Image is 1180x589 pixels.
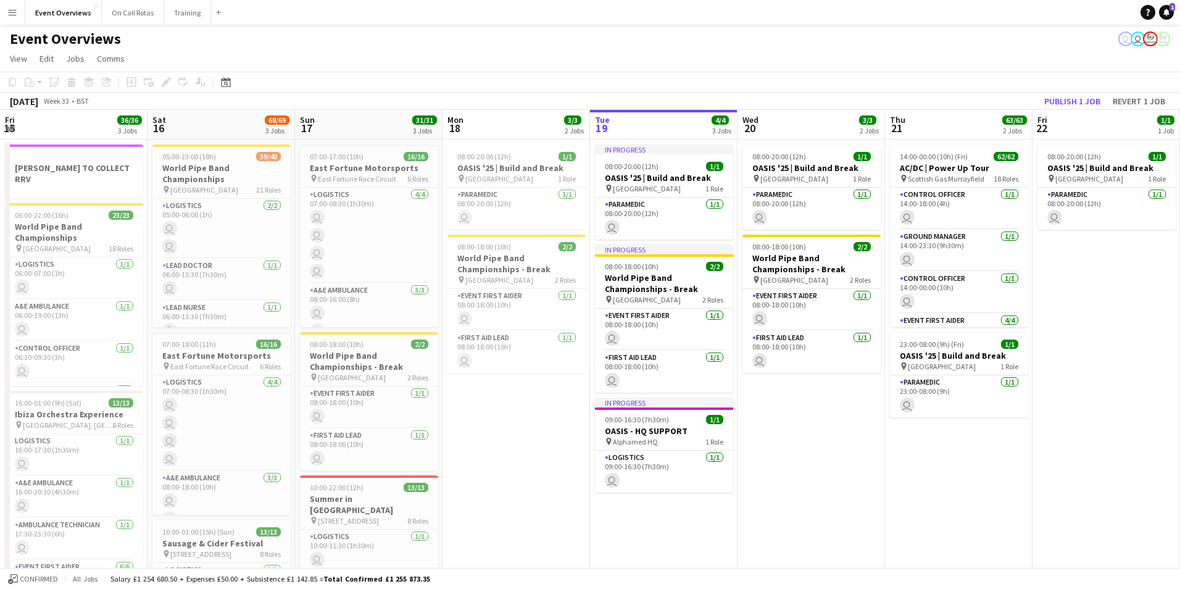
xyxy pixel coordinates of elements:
h1: Event Overviews [10,30,121,48]
span: 08:00-18:00 (10h) [605,262,659,271]
span: 39/40 [256,152,281,161]
div: 2 Jobs [565,126,584,135]
app-job-card: 16:00-01:00 (9h) (Sat)13/13Ibiza Orchestra Experience [GEOGRAPHIC_DATA], [GEOGRAPHIC_DATA]8 Roles... [5,391,143,574]
h3: OASIS '25 | Build and Break [890,350,1028,361]
span: 2 Roles [850,275,871,285]
span: 4/4 [712,115,729,125]
span: [GEOGRAPHIC_DATA] [760,174,828,183]
app-card-role: Logistics2/205:00-06:00 (1h) [152,199,291,259]
span: Fri [1037,114,1047,125]
app-card-role: A&E Ambulance3/308:00-16:00 (8h) [300,283,438,361]
div: In progress08:00-18:00 (10h)2/2World Pipe Band Championships - Break [GEOGRAPHIC_DATA]2 RolesEven... [595,244,733,393]
div: 23:00-08:00 (9h) (Fri)1/1OASIS '25 | Build and Break [GEOGRAPHIC_DATA]1 RoleParamedic1/123:00-08:... [890,332,1028,417]
app-card-role: Logistics1/109:00-16:30 (7h30m) [595,451,733,493]
span: 68/69 [265,115,289,125]
span: 2 Roles [702,295,723,304]
span: [GEOGRAPHIC_DATA], [GEOGRAPHIC_DATA] [23,420,112,430]
span: 06:00-22:00 (16h) [15,211,69,220]
span: Comms [97,53,125,64]
span: 6 Roles [260,362,281,371]
app-card-role: Event First Aider1/108:00-18:00 (10h) [595,309,733,351]
span: View [10,53,27,64]
span: 23/23 [109,211,133,220]
span: 8 Roles [112,420,133,430]
app-job-card: [PERSON_NAME] TO COLLECT RRV [5,144,143,198]
span: [GEOGRAPHIC_DATA] [760,275,828,285]
a: Edit [35,51,59,67]
app-user-avatar: Operations Team [1118,31,1133,46]
app-card-role: Paramedic1/123:00-08:00 (9h) [890,375,1028,417]
div: 08:00-18:00 (10h)2/2World Pipe Band Championships - Break [GEOGRAPHIC_DATA]2 RolesEvent First Aid... [447,235,586,373]
button: On Call Rotas [102,1,164,25]
app-job-card: 14:00-00:00 (10h) (Fri)62/62AC/DC | Power Up Tour Scottish Gas Murrayfield18 RolesControl Officer... [890,144,1028,327]
span: Edit [39,53,54,64]
button: Revert 1 job [1108,93,1170,109]
div: 3 Jobs [712,126,731,135]
app-user-avatar: Operations Team [1131,31,1145,46]
span: 08:00-20:00 (12h) [457,152,511,161]
app-job-card: In progress09:00-16:30 (7h30m)1/1OASIS - HQ SUPPORT Alphamed HQ1 RoleLogistics1/109:00-16:30 (7h30m) [595,398,733,493]
span: 16/16 [404,152,428,161]
span: Wed [742,114,758,125]
div: 06:00-22:00 (16h)23/23World Pipe Band Championships [GEOGRAPHIC_DATA]18 RolesLogistics1/106:00-07... [5,203,143,386]
span: 62/62 [994,152,1018,161]
span: 1/1 [1157,115,1174,125]
a: View [5,51,32,67]
div: 3 Jobs [265,126,289,135]
span: [GEOGRAPHIC_DATA] [23,244,91,253]
div: 05:00-23:00 (18h)39/40World Pipe Band Championships [GEOGRAPHIC_DATA]21 RolesLogistics2/205:00-06... [152,144,291,327]
span: Fri [5,114,15,125]
app-job-card: 08:00-20:00 (12h)1/1OASIS '25 | Build and Break [GEOGRAPHIC_DATA]1 RoleParamedic1/108:00-20:00 (12h) [742,144,881,230]
span: 08:00-18:00 (10h) [457,242,511,251]
div: 3 Jobs [413,126,436,135]
div: 2 Jobs [1003,126,1026,135]
span: 16:00-01:00 (9h) (Sat) [15,398,81,407]
span: 2/2 [559,242,576,251]
div: In progress [595,144,733,154]
app-user-avatar: Operations Manager [1143,31,1158,46]
app-card-role: Logistics4/407:00-08:30 (1h30m) [300,188,438,283]
span: 3/3 [564,115,581,125]
a: Comms [92,51,130,67]
app-card-role: A&E Ambulance1/106:00-19:00 (13h) [5,299,143,341]
span: [GEOGRAPHIC_DATA] [613,295,681,304]
span: 1/1 [559,152,576,161]
span: 08:00-20:00 (12h) [1047,152,1101,161]
app-card-role: Control Officer1/106:30-09:30 (3h) [5,341,143,383]
span: 2/2 [706,262,723,271]
app-card-role: Ground Manager1/114:00-23:30 (9h30m) [890,230,1028,272]
app-card-role: Paramedic1/108:00-20:00 (12h) [595,198,733,240]
span: Sun [300,114,315,125]
h3: World Pipe Band Championships - Break [447,253,586,275]
span: 2/2 [854,242,871,251]
span: 1 Role [558,174,576,183]
span: [GEOGRAPHIC_DATA] [170,185,238,194]
span: 1 Role [705,437,723,446]
span: 22 [1036,121,1047,135]
span: [GEOGRAPHIC_DATA] [318,373,386,382]
app-card-role: Event First Aider4/414:00-00:00 (10h) [890,314,1028,409]
h3: World Pipe Band Championships - Break [300,350,438,372]
span: 13/13 [256,527,281,537]
button: Confirmed [6,572,60,586]
span: 18 [446,121,463,135]
h3: World Pipe Band Championships - Break [742,253,881,275]
span: 63/63 [1002,115,1027,125]
app-card-role: Lead Nurse1/106:00-13:30 (7h30m) [152,301,291,343]
span: [GEOGRAPHIC_DATA] [465,275,533,285]
span: Week 33 [41,96,72,106]
span: Total Confirmed £1 255 873.35 [323,574,430,583]
span: Scottish Gas Murrayfield [908,174,984,183]
h3: World Pipe Band Championships - Break [595,272,733,294]
app-card-role: Control Officer1/114:00-00:00 (10h) [890,272,1028,314]
span: 14:00-00:00 (10h) (Fri) [900,152,968,161]
app-card-role: Ambulance Technician1/117:30-23:30 (6h) [5,518,143,560]
app-card-role: Control Officer1/114:00-18:00 (4h) [890,188,1028,230]
app-user-avatar: Operations Manager [1155,31,1170,46]
span: East Fortune Race Circuit [170,362,249,371]
span: All jobs [70,574,100,583]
